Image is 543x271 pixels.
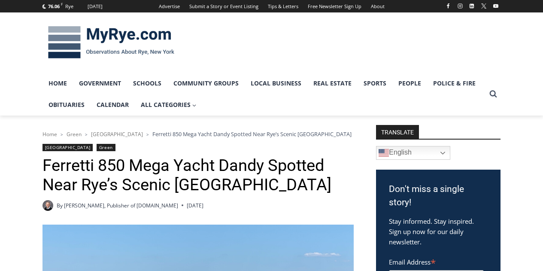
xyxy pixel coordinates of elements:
a: All Categories [135,94,203,116]
a: Schools [127,73,167,94]
img: MyRye.com [42,20,180,65]
button: View Search Form [485,86,501,102]
p: Stay informed. Stay inspired. Sign up now for our daily newsletter. [389,216,488,247]
a: Real Estate [307,73,358,94]
label: Email Address [389,253,484,269]
a: Calendar [91,94,135,116]
span: By [57,201,63,210]
span: Ferretti 850 Mega Yacht Dandy Spotted Near Rye’s Scenic [GEOGRAPHIC_DATA] [152,130,352,138]
a: Facebook [443,1,453,11]
a: People [392,73,427,94]
h1: Ferretti 850 Mega Yacht Dandy Spotted Near Rye’s Scenic [GEOGRAPHIC_DATA] [42,156,354,195]
span: All Categories [141,100,197,110]
span: > [85,131,88,137]
a: Green [67,131,82,138]
a: X [479,1,489,11]
nav: Breadcrumbs [42,130,354,138]
a: Home [42,73,73,94]
a: Community Groups [167,73,245,94]
a: Local Business [245,73,307,94]
a: [PERSON_NAME], Publisher of [DOMAIN_NAME] [64,202,178,209]
a: Author image [42,200,53,211]
a: English [376,146,450,160]
a: Home [42,131,57,138]
h3: Don't miss a single story! [389,183,488,210]
span: > [146,131,149,137]
a: Instagram [455,1,465,11]
div: Rye [65,3,73,10]
time: [DATE] [187,201,203,210]
span: 76.06 [48,3,60,9]
div: [DATE] [88,3,103,10]
a: Sports [358,73,392,94]
span: F [61,2,63,6]
nav: Primary Navigation [42,73,485,116]
strong: TRANSLATE [376,125,419,139]
a: YouTube [491,1,501,11]
span: > [61,131,63,137]
a: Police & Fire [427,73,482,94]
a: [GEOGRAPHIC_DATA] [42,144,93,151]
img: en [379,148,389,158]
a: Green [97,144,115,151]
a: Obituaries [42,94,91,116]
a: Government [73,73,127,94]
a: Linkedin [467,1,477,11]
a: [GEOGRAPHIC_DATA] [91,131,143,138]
